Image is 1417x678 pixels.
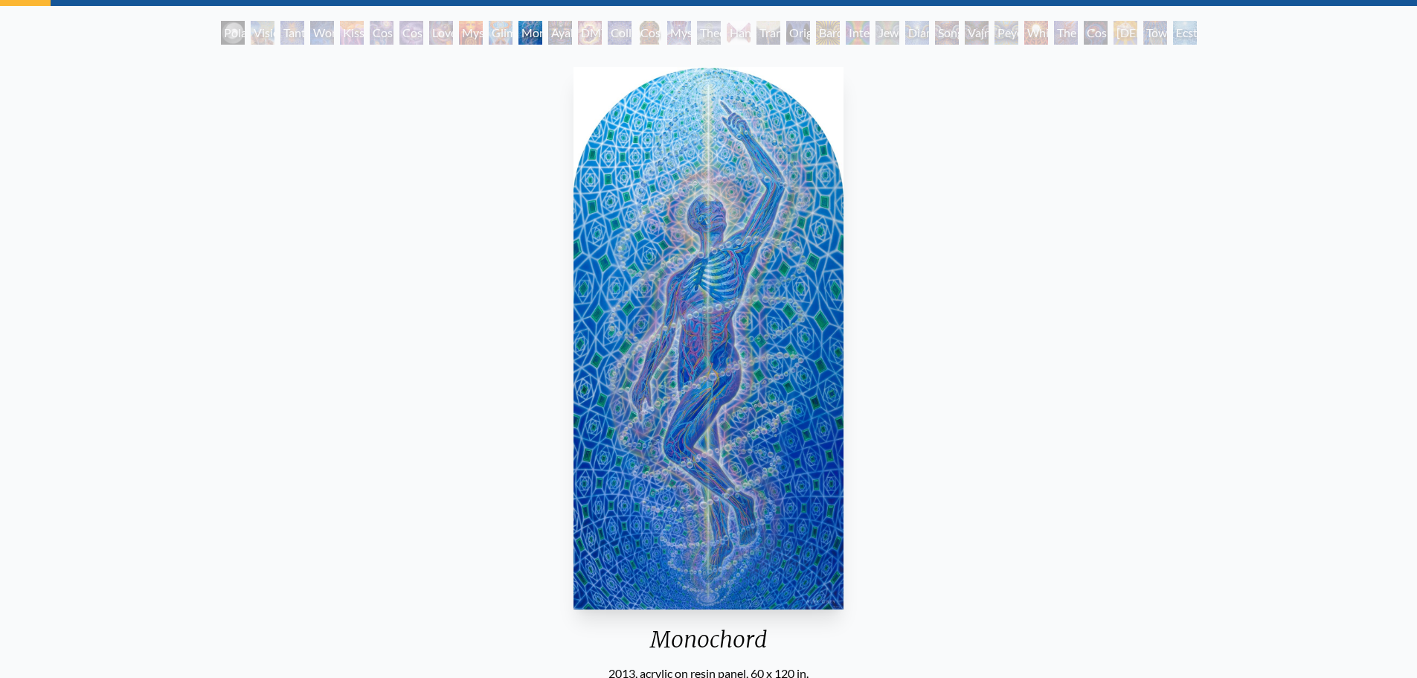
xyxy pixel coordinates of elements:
[370,21,393,45] div: Cosmic Creativity
[786,21,810,45] div: Original Face
[310,21,334,45] div: Wonder
[548,21,572,45] div: Ayahuasca Visitation
[578,21,602,45] div: DMT - The Spirit Molecule
[727,21,751,45] div: Hands that See
[935,21,959,45] div: Song of Vajra Being
[905,21,929,45] div: Diamond Being
[573,67,844,610] img: Monochord-2013-Alex-Grey-watermarked.jpg
[1143,21,1167,45] div: Toward the One
[756,21,780,45] div: Transfiguration
[1054,21,1078,45] div: The Great Turn
[995,21,1018,45] div: Peyote Being
[340,21,364,45] div: Kiss of the [MEDICAL_DATA]
[875,21,899,45] div: Jewel Being
[1114,21,1137,45] div: [DEMOGRAPHIC_DATA]
[429,21,453,45] div: Love is a Cosmic Force
[697,21,721,45] div: Theologue
[965,21,989,45] div: Vajra Being
[667,21,691,45] div: Mystic Eye
[518,21,542,45] div: Monochord
[251,21,274,45] div: Visionary Origin of Language
[1173,21,1197,45] div: Ecstasy
[399,21,423,45] div: Cosmic Artist
[846,21,870,45] div: Interbeing
[1024,21,1048,45] div: White Light
[280,21,304,45] div: Tantra
[608,21,632,45] div: Collective Vision
[568,626,850,665] div: Monochord
[489,21,513,45] div: Glimpsing the Empyrean
[637,21,661,45] div: Cosmic [DEMOGRAPHIC_DATA]
[459,21,483,45] div: Mysteriosa 2
[1084,21,1108,45] div: Cosmic Consciousness
[816,21,840,45] div: Bardo Being
[221,21,245,45] div: Polar Unity Spiral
